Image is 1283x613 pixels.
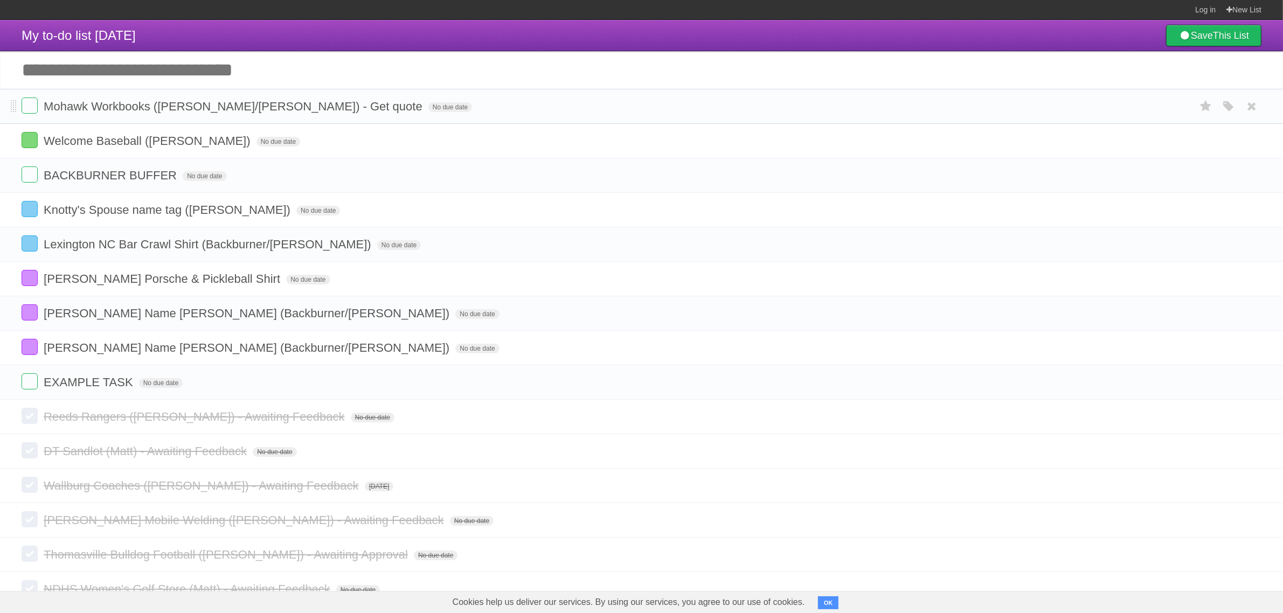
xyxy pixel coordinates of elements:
label: Done [22,201,38,217]
span: No due date [336,585,380,595]
span: Lexington NC Bar Crawl Shirt (Backburner/[PERSON_NAME]) [44,238,374,251]
span: No due date [286,275,330,284]
label: Done [22,477,38,493]
span: No due date [455,344,499,353]
span: No due date [183,171,226,181]
label: Done [22,97,38,114]
label: Done [22,132,38,148]
span: DT Sandlot (Matt) - Awaiting Feedback [44,444,249,458]
span: No due date [253,447,296,457]
span: [PERSON_NAME] Name [PERSON_NAME] (Backburner/[PERSON_NAME]) [44,341,452,354]
span: NDHS Women's Golf Store (Matt) - Awaiting Feedback [44,582,333,596]
label: Done [22,270,38,286]
label: Done [22,166,38,183]
button: OK [818,596,839,609]
span: My to-do list [DATE] [22,28,136,43]
a: SaveThis List [1166,25,1261,46]
span: No due date [256,137,300,147]
span: [PERSON_NAME] Porsche & Pickleball Shirt [44,272,283,285]
label: Star task [1196,97,1216,115]
span: No due date [377,240,421,250]
label: Done [22,408,38,424]
label: Done [22,373,38,389]
span: EXAMPLE TASK [44,375,135,389]
b: This List [1213,30,1249,41]
span: [DATE] [365,482,394,491]
span: No due date [455,309,499,319]
label: Done [22,546,38,562]
span: No due date [450,516,494,526]
span: No due date [351,413,394,422]
span: Mohawk Workbooks ([PERSON_NAME]/[PERSON_NAME]) - Get quote [44,100,425,113]
span: No due date [139,378,183,388]
span: No due date [296,206,340,215]
span: No due date [428,102,472,112]
label: Done [22,339,38,355]
span: Reeds Rangers ([PERSON_NAME]) - Awaiting Feedback [44,410,347,423]
span: Wallburg Coaches ([PERSON_NAME]) - Awaiting Feedback [44,479,361,492]
span: No due date [414,551,457,560]
label: Done [22,235,38,252]
span: Cookies help us deliver our services. By using our services, you agree to our use of cookies. [442,591,816,613]
label: Done [22,304,38,321]
span: Welcome Baseball ([PERSON_NAME]) [44,134,253,148]
span: Thomasville Bulldog Football ([PERSON_NAME]) - Awaiting Approval [44,548,411,561]
label: Done [22,442,38,458]
span: [PERSON_NAME] Mobile Welding ([PERSON_NAME]) - Awaiting Feedback [44,513,447,527]
span: Knotty's Spouse name tag ([PERSON_NAME]) [44,203,293,217]
span: BACKBURNER BUFFER [44,169,179,182]
span: [PERSON_NAME] Name [PERSON_NAME] (Backburner/[PERSON_NAME]) [44,307,452,320]
label: Done [22,511,38,527]
label: Done [22,580,38,596]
